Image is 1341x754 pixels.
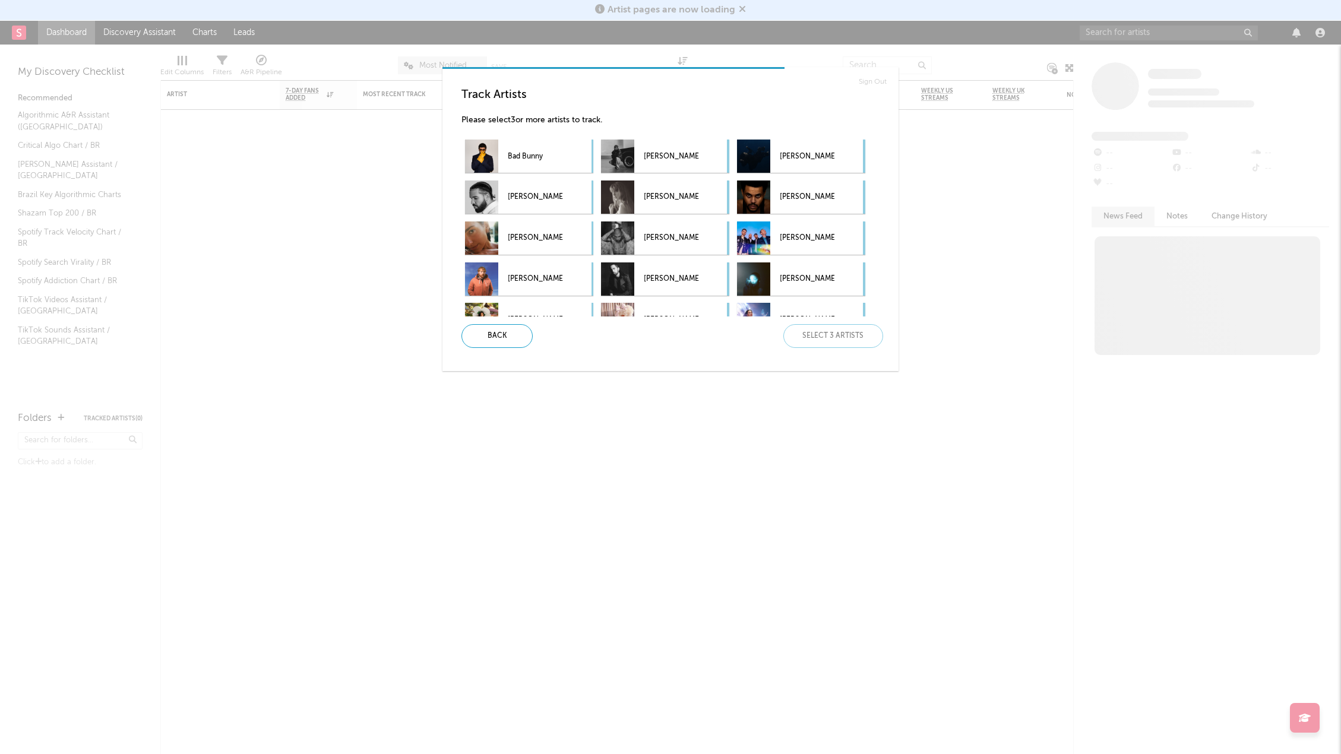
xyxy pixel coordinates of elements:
[461,324,533,348] div: Back
[601,262,729,296] div: [PERSON_NAME]
[461,113,889,128] p: Please select 3 or more artists to track.
[508,266,562,293] p: [PERSON_NAME]
[601,221,729,255] div: [PERSON_NAME]
[780,266,834,293] p: [PERSON_NAME]
[737,180,865,214] div: [PERSON_NAME]
[737,221,865,255] div: [PERSON_NAME]
[601,180,729,214] div: [PERSON_NAME]
[465,180,593,214] div: [PERSON_NAME]
[737,140,865,173] div: [PERSON_NAME]
[601,303,729,336] div: [PERSON_NAME]
[644,266,698,293] p: [PERSON_NAME]
[780,225,834,252] p: [PERSON_NAME]
[644,143,698,170] p: [PERSON_NAME]
[465,140,593,173] div: Bad Bunny
[508,306,562,333] p: [PERSON_NAME]
[465,262,593,296] div: [PERSON_NAME]
[644,184,698,211] p: [PERSON_NAME]
[644,225,698,252] p: [PERSON_NAME]
[644,306,698,333] p: [PERSON_NAME]
[737,262,865,296] div: [PERSON_NAME]
[508,143,562,170] p: Bad Bunny
[465,303,593,336] div: [PERSON_NAME]
[508,225,562,252] p: [PERSON_NAME]
[780,143,834,170] p: [PERSON_NAME]
[508,184,562,211] p: [PERSON_NAME]
[601,140,729,173] div: [PERSON_NAME]
[461,88,889,102] h3: Track Artists
[737,303,865,336] div: [PERSON_NAME]
[780,184,834,211] p: [PERSON_NAME]
[859,75,887,89] a: Sign Out
[465,221,593,255] div: [PERSON_NAME]
[780,306,834,333] p: [PERSON_NAME]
